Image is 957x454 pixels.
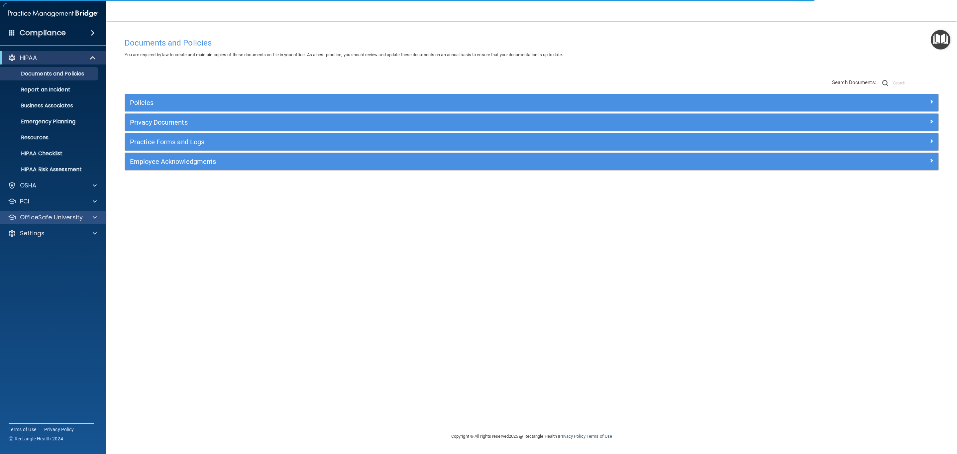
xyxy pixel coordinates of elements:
[130,158,730,165] h5: Employee Acknowledgments
[4,86,95,93] p: Report an Incident
[4,166,95,173] p: HIPAA Risk Assessment
[4,150,95,157] p: HIPAA Checklist
[4,70,95,77] p: Documents and Policies
[130,117,933,128] a: Privacy Documents
[893,78,939,88] input: Search
[20,181,37,189] p: OSHA
[832,79,876,85] span: Search Documents:
[882,80,888,86] img: ic-search.3b580494.png
[4,118,95,125] p: Emergency Planning
[44,426,74,433] a: Privacy Policy
[586,434,612,439] a: Terms of Use
[410,426,653,447] div: Copyright © All rights reserved 2025 @ Rectangle Health | |
[8,181,97,189] a: OSHA
[20,197,29,205] p: PCI
[130,97,933,108] a: Policies
[8,213,97,221] a: OfficeSafe University
[130,99,730,106] h5: Policies
[4,102,95,109] p: Business Associates
[20,28,66,38] h4: Compliance
[9,426,36,433] a: Terms of Use
[8,7,98,20] img: PMB logo
[20,213,83,221] p: OfficeSafe University
[8,54,96,62] a: HIPAA
[125,39,939,47] h4: Documents and Policies
[130,137,933,147] a: Practice Forms and Logs
[20,54,37,62] p: HIPAA
[20,229,45,237] p: Settings
[8,197,97,205] a: PCI
[931,30,950,50] button: Open Resource Center
[8,229,97,237] a: Settings
[130,119,730,126] h5: Privacy Documents
[9,435,63,442] span: Ⓒ Rectangle Health 2024
[4,134,95,141] p: Resources
[559,434,585,439] a: Privacy Policy
[125,52,563,57] span: You are required by law to create and maintain copies of these documents on file in your office. ...
[130,156,933,167] a: Employee Acknowledgments
[130,138,730,146] h5: Practice Forms and Logs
